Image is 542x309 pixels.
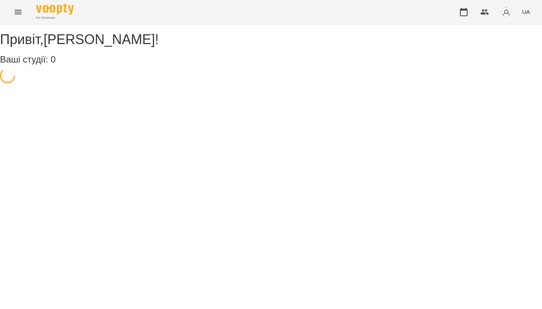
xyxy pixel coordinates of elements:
[501,7,512,17] img: avatar_s.png
[519,5,533,19] button: UA
[522,8,530,16] span: UA
[9,3,27,21] button: Menu
[50,54,55,64] span: 0
[36,4,74,15] img: Voopty Logo
[36,15,74,20] span: For Business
